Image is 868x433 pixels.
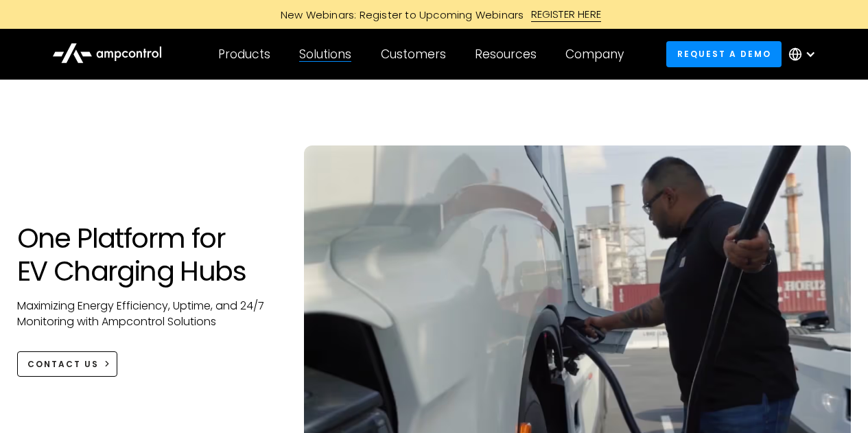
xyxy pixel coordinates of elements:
div: Company [565,47,624,62]
div: Products [218,47,270,62]
div: Customers [381,47,446,62]
div: REGISTER HERE [531,7,602,22]
div: New Webinars: Register to Upcoming Webinars [267,8,531,22]
p: Maximizing Energy Efficiency, Uptime, and 24/7 Monitoring with Ampcontrol Solutions [17,299,277,329]
a: Request a demo [666,41,782,67]
div: Resources [475,47,537,62]
div: CONTACT US [27,358,99,371]
a: CONTACT US [17,351,118,377]
div: Solutions [299,47,351,62]
a: New Webinars: Register to Upcoming WebinarsREGISTER HERE [126,7,743,22]
h1: One Platform for EV Charging Hubs [17,222,277,288]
